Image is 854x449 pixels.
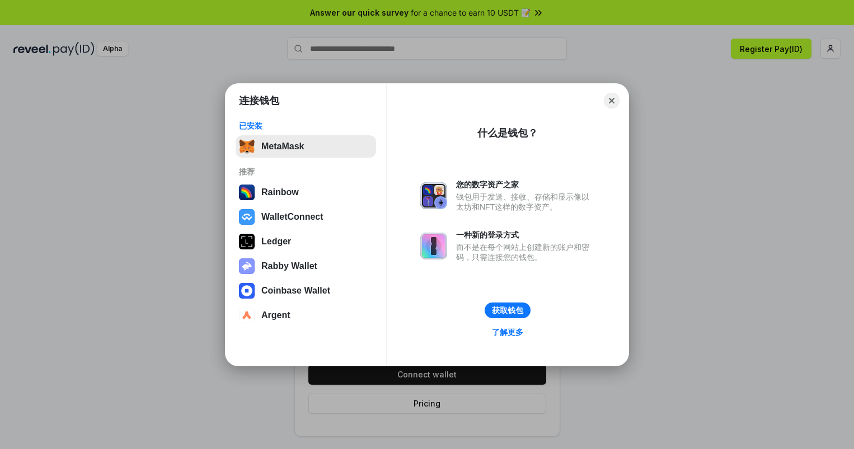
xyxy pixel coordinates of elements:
div: Rainbow [261,187,299,197]
button: MetaMask [236,135,376,158]
div: Ledger [261,237,291,247]
button: 获取钱包 [485,303,531,318]
img: svg+xml,%3Csvg%20xmlns%3D%22http%3A%2F%2Fwww.w3.org%2F2000%2Fsvg%22%20fill%3D%22none%22%20viewBox... [420,233,447,259]
img: svg+xml,%3Csvg%20fill%3D%22none%22%20height%3D%2233%22%20viewBox%3D%220%200%2035%2033%22%20width%... [239,139,255,154]
button: Ledger [236,230,376,253]
div: 您的数字资产之家 [456,179,595,190]
div: 获取钱包 [492,305,523,315]
div: 钱包用于发送、接收、存储和显示像以太坊和NFT这样的数字资产。 [456,192,595,212]
img: svg+xml,%3Csvg%20xmlns%3D%22http%3A%2F%2Fwww.w3.org%2F2000%2Fsvg%22%20width%3D%2228%22%20height%3... [239,234,255,249]
h1: 连接钱包 [239,94,279,107]
img: svg+xml,%3Csvg%20xmlns%3D%22http%3A%2F%2Fwww.w3.org%2F2000%2Fsvg%22%20fill%3D%22none%22%20viewBox... [239,258,255,274]
img: svg+xml,%3Csvg%20width%3D%2228%22%20height%3D%2228%22%20viewBox%3D%220%200%2028%2028%22%20fill%3D... [239,283,255,299]
div: 而不是在每个网站上创建新的账户和密码，只需连接您的钱包。 [456,242,595,262]
img: svg+xml,%3Csvg%20xmlns%3D%22http%3A%2F%2Fwww.w3.org%2F2000%2Fsvg%22%20fill%3D%22none%22%20viewBox... [420,182,447,209]
div: 推荐 [239,167,373,177]
div: Coinbase Wallet [261,286,330,296]
div: Rabby Wallet [261,261,317,271]
button: Close [604,93,620,108]
img: svg+xml,%3Csvg%20width%3D%2228%22%20height%3D%2228%22%20viewBox%3D%220%200%2028%2028%22%20fill%3D... [239,308,255,323]
img: svg+xml,%3Csvg%20width%3D%2228%22%20height%3D%2228%22%20viewBox%3D%220%200%2028%2028%22%20fill%3D... [239,209,255,225]
div: 什么是钱包？ [477,126,538,140]
div: 了解更多 [492,327,523,337]
div: MetaMask [261,141,304,152]
button: Rabby Wallet [236,255,376,277]
a: 了解更多 [485,325,530,339]
button: Argent [236,304,376,327]
div: Argent [261,310,290,320]
button: Coinbase Wallet [236,280,376,302]
div: 一种新的登录方式 [456,230,595,240]
button: WalletConnect [236,206,376,228]
img: svg+xml,%3Csvg%20width%3D%22120%22%20height%3D%22120%22%20viewBox%3D%220%200%20120%20120%22%20fil... [239,185,255,200]
div: WalletConnect [261,212,323,222]
button: Rainbow [236,181,376,204]
div: 已安装 [239,121,373,131]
